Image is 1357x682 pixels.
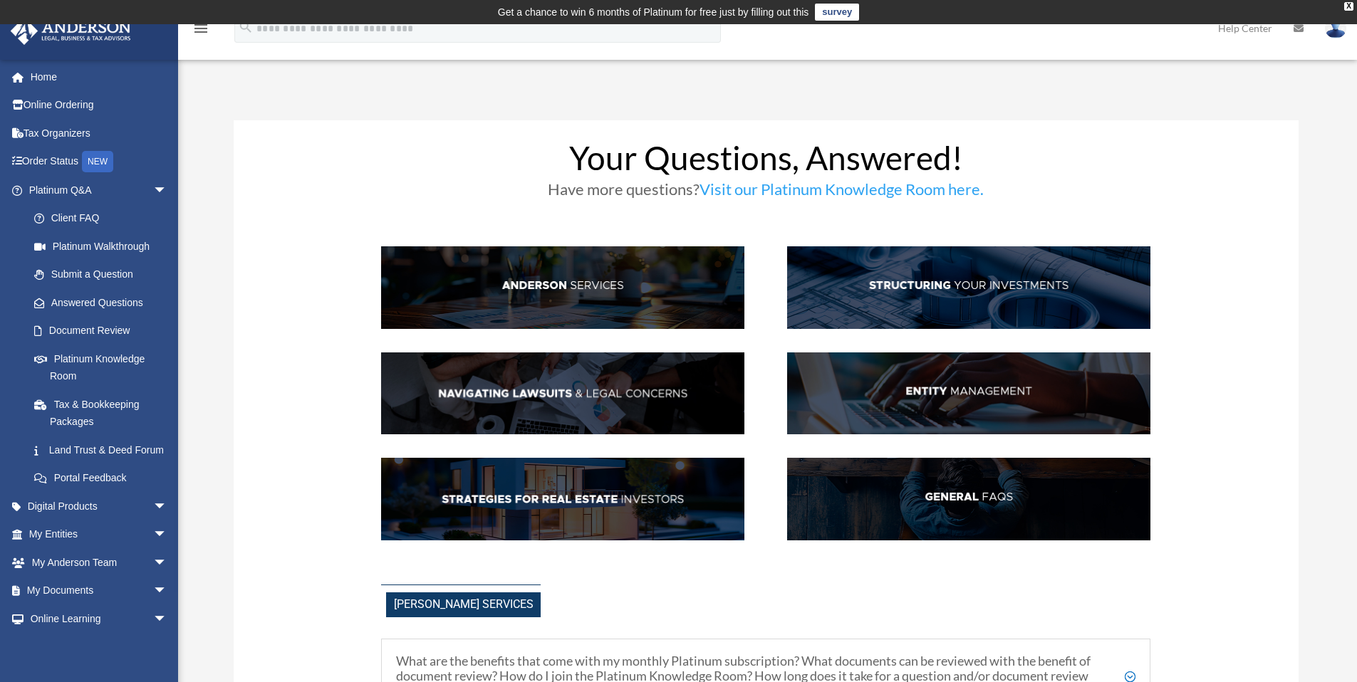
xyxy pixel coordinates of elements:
[20,390,189,436] a: Tax & Bookkeeping Packages
[153,577,182,606] span: arrow_drop_down
[10,63,189,91] a: Home
[153,604,182,634] span: arrow_drop_down
[153,548,182,577] span: arrow_drop_down
[192,20,209,37] i: menu
[10,119,189,147] a: Tax Organizers
[20,288,189,317] a: Answered Questions
[10,492,189,520] a: Digital Productsarrow_drop_down
[20,345,189,390] a: Platinum Knowledge Room
[20,317,189,345] a: Document Review
[381,142,1150,182] h1: Your Questions, Answered!
[153,520,182,550] span: arrow_drop_down
[381,182,1150,204] h3: Have more questions?
[1344,2,1353,11] div: close
[20,464,189,493] a: Portal Feedback
[153,176,182,205] span: arrow_drop_down
[238,19,254,35] i: search
[1325,18,1346,38] img: User Pic
[381,458,744,540] img: StratsRE_hdr
[10,633,189,661] a: Billingarrow_drop_down
[815,4,859,21] a: survey
[192,25,209,37] a: menu
[787,458,1150,540] img: GenFAQ_hdr
[20,436,189,464] a: Land Trust & Deed Forum
[10,176,189,204] a: Platinum Q&Aarrow_drop_down
[10,91,189,120] a: Online Ordering
[10,147,189,177] a: Order StatusNEW
[386,592,541,617] span: [PERSON_NAME] Services
[10,520,189,549] a: My Entitiesarrow_drop_down
[787,246,1150,329] img: StructInv_hdr
[82,151,113,172] div: NEW
[787,352,1150,435] img: EntManag_hdr
[10,577,189,605] a: My Documentsarrow_drop_down
[381,246,744,329] img: AndServ_hdr
[6,17,135,45] img: Anderson Advisors Platinum Portal
[10,548,189,577] a: My Anderson Teamarrow_drop_down
[498,4,809,21] div: Get a chance to win 6 months of Platinum for free just by filling out this
[153,492,182,521] span: arrow_drop_down
[700,179,984,206] a: Visit our Platinum Knowledge Room here.
[381,352,744,435] img: NavLaw_hdr
[20,204,182,233] a: Client FAQ
[20,261,189,289] a: Submit a Question
[20,232,189,261] a: Platinum Walkthrough
[10,604,189,633] a: Online Learningarrow_drop_down
[153,633,182,662] span: arrow_drop_down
